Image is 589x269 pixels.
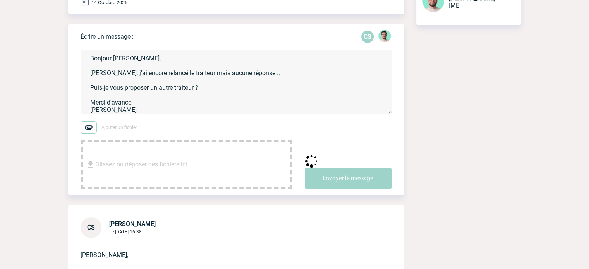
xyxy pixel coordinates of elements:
button: Envoyer le message [305,168,392,189]
span: [PERSON_NAME] [109,220,156,228]
p: Écrire un message : [81,33,134,40]
span: Le [DATE] 16:38 [109,229,142,235]
span: CS [87,224,95,231]
span: Glissez ou déposer des fichiers ici [95,145,187,184]
p: CS [361,31,374,43]
span: IME [449,2,459,9]
img: file_download.svg [86,160,95,169]
div: Benjamin ROLAND [378,30,391,44]
span: Ajouter un fichier [101,125,137,130]
div: Cécile SCHUCK [361,31,374,43]
img: 121547-2.png [378,30,391,42]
